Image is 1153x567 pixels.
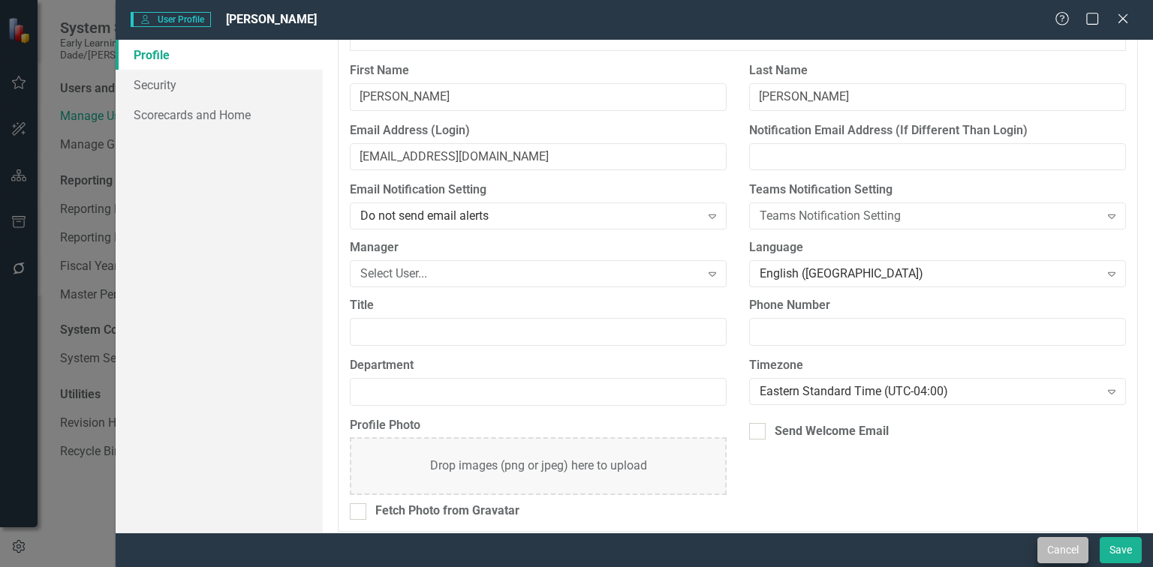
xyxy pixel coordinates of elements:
[749,297,1126,314] label: Phone Number
[1100,537,1142,563] button: Save
[226,12,317,26] span: [PERSON_NAME]
[360,208,700,225] div: Do not send email alerts
[760,265,1099,283] div: English ([GEOGRAPHIC_DATA])
[749,62,1126,79] label: Last Name
[116,100,323,130] a: Scorecards and Home
[116,40,323,70] a: Profile
[1037,537,1088,563] button: Cancel
[350,181,727,199] label: Email Notification Setting
[116,70,323,100] a: Security
[760,208,1099,225] div: Teams Notification Setting
[131,12,211,27] span: User Profile
[749,357,1126,374] label: Timezone
[360,265,700,283] div: Select User...
[350,297,727,314] label: Title
[749,181,1126,199] label: Teams Notification Setting
[760,382,1099,400] div: Eastern Standard Time (UTC-04:00)
[350,357,727,374] label: Department
[749,239,1126,256] label: Language
[350,62,727,79] label: First Name
[350,122,727,139] label: Email Address (Login)
[350,417,727,434] label: Profile Photo
[350,239,727,256] label: Manager
[430,457,647,475] div: Drop images (png or jpeg) here to upload
[375,502,519,520] div: Fetch Photo from Gravatar
[775,423,889,440] div: Send Welcome Email
[749,122,1126,139] label: Notification Email Address (If Different Than Login)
